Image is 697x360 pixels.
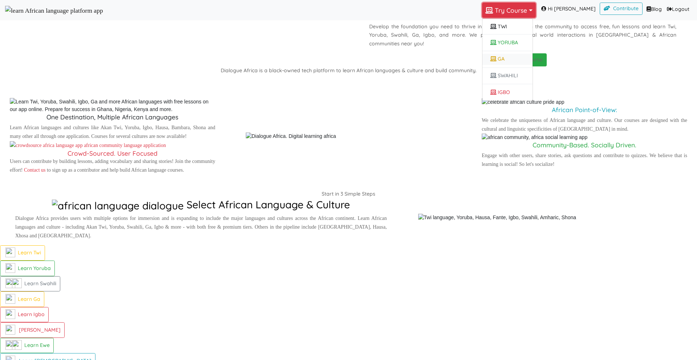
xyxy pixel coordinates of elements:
button: TWI [482,21,533,32]
h5: Crowd-Sourced. User Focused [10,150,215,157]
h5: African Point-of-View: [482,106,687,114]
span: Hi [PERSON_NAME] [536,3,600,15]
p: Learn African languages and cultures like Akan Twi, Yoruba, Igbo, Hausa, Bambara, Shona and many ... [10,123,215,141]
h5: One Destination, Multiple African Languages [10,113,215,121]
img: flag-nigeria.710e75b6.png [5,263,15,273]
p: Dialogue Africa provides users with multiple options for immersion and is expanding to include th... [15,214,387,240]
p: Engage with other users, share stories, ask questions and contribute to quizzes. We believe that ... [482,151,687,169]
img: Twi language, Yoruba, Hausa, Fante, Igbo, Swahili, Amharic, Shona [413,214,582,221]
p: Users can contribute by building lessons, adding vocabulary and sharing stories! Join the communi... [10,157,215,175]
img: Learn Twi, Yoruba, Swahili, Igbo, Ga and more African languages with free lessons on our app onli... [10,98,215,113]
p: Develop the foundation you need to thrive in African spaces. Join the community to access free, f... [369,22,676,48]
h5: Community-Based. Socially Driven. [482,141,687,149]
a: YORUBA [482,37,533,48]
a: Blog [643,3,664,16]
img: flag-tanzania.fe228584.png [5,278,15,288]
p: Dialogue Africa is a black-owned tech platform to learn African languages & culture and build com... [5,66,692,75]
a: Contact us [23,167,47,173]
img: Dialogue Africa. Digital learning africa [246,132,336,140]
img: flag-nigeria.710e75b6.png [5,309,15,319]
img: flag-ghana.106b55d9.png [5,247,15,257]
img: crowdsource africa language app african community language application [10,141,166,150]
img: burkina-faso.42b537ce.png [5,325,15,335]
img: flag-ghana.106b55d9.png [5,294,15,304]
img: flag-ghana.106b55d9.png [12,340,22,350]
a: GA [482,54,533,65]
a: Logout [664,3,692,16]
img: kenya.f9bac8fe.png [12,278,22,288]
a: IGBO [482,87,533,98]
button: Try Course [482,3,536,18]
img: togo.0c01db91.png [5,340,15,350]
p: We celebrate the uniqueness of African language and culture. Our courses are designed with the cu... [482,116,687,134]
img: celebrate african culture pride app [482,98,564,106]
a: SWAHILI [482,70,533,82]
img: african language dialogue [52,200,184,212]
a: Contribute [600,3,643,15]
img: african community, africa social learning app [482,134,587,141]
img: learn African language platform app [5,6,103,15]
h2: Select African Language & Culture [15,199,387,212]
a: Crowd-Sourced. User Focused [10,142,215,157]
